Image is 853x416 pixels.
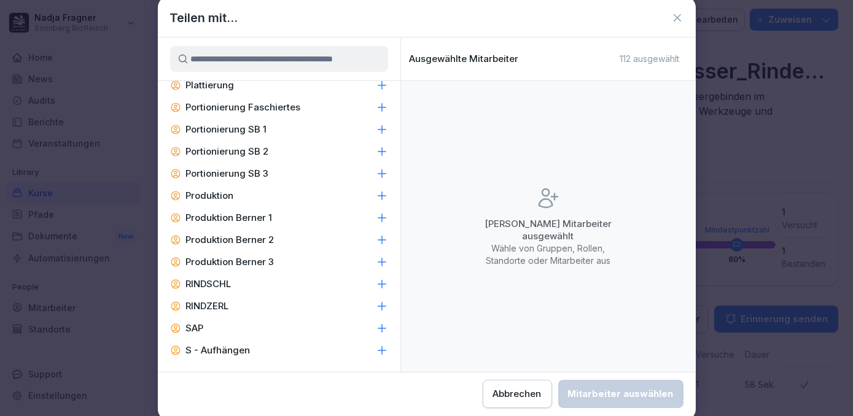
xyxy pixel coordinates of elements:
[475,242,622,267] p: Wähle von Gruppen, Rollen, Standorte oder Mitarbeiter aus
[186,234,275,246] p: Produktion Berner 2
[186,79,235,91] p: Plattierung
[410,53,519,64] p: Ausgewählte Mitarbeiter
[186,145,269,158] p: Portionierung SB 2
[186,256,275,268] p: Produktion Berner 3
[170,9,238,27] h1: Teilen mit...
[493,387,542,401] div: Abbrechen
[620,53,680,64] p: 112 ausgewählt
[186,278,232,290] p: RINDSCHL
[186,123,267,136] p: Portionierung SB 1
[186,344,251,356] p: S - Aufhängen
[558,380,684,408] button: Mitarbeiter auswählen
[186,212,273,224] p: Produktion Berner 1
[186,322,204,334] p: SAP
[568,387,674,401] div: Mitarbeiter auswählen
[186,300,229,312] p: RINDZERL
[186,190,234,202] p: Produktion
[186,168,269,180] p: Portionierung SB 3
[483,380,552,408] button: Abbrechen
[186,101,301,114] p: Portionierung Faschiertes
[475,218,622,242] p: [PERSON_NAME] Mitarbeiter ausgewählt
